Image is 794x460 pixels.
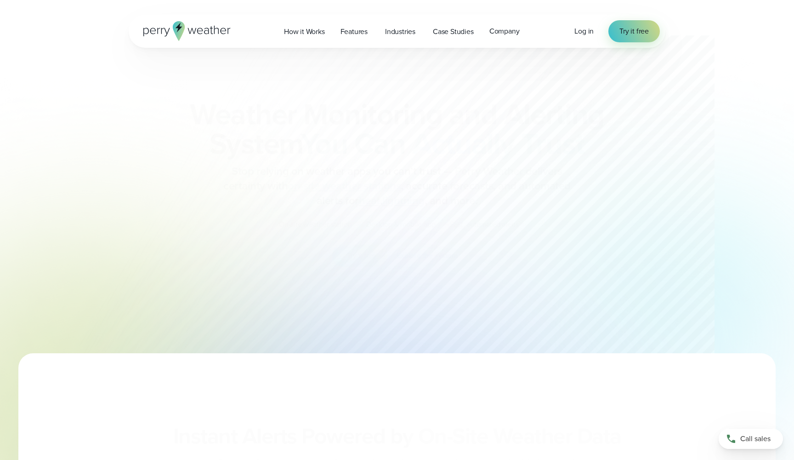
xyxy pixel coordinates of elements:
[740,433,771,444] span: Call sales
[608,20,660,42] a: Try it free
[719,429,783,449] a: Call sales
[489,26,520,37] span: Company
[619,26,649,37] span: Try it free
[284,26,325,37] span: How it Works
[425,22,482,41] a: Case Studies
[433,26,474,37] span: Case Studies
[385,26,415,37] span: Industries
[574,26,594,36] span: Log in
[574,26,594,37] a: Log in
[340,26,368,37] span: Features
[276,22,333,41] a: How it Works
